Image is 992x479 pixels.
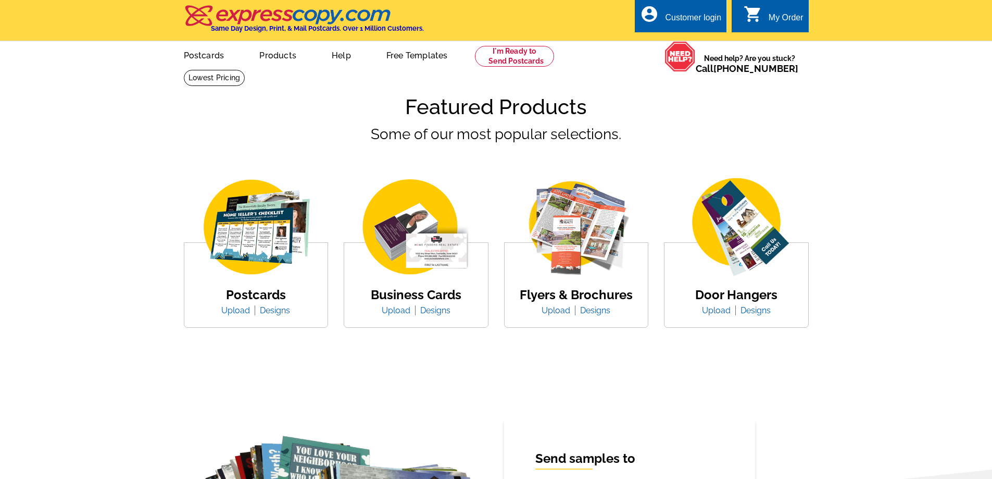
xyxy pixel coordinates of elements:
div: Customer login [665,13,721,28]
a: [PHONE_NUMBER] [713,63,798,74]
span: Need help? Are you stuck? [696,53,803,74]
img: flyer-card.png [511,177,641,278]
a: Upload [382,305,418,315]
a: Designs [260,305,290,315]
a: Designs [420,305,450,315]
img: business-card.png [351,177,481,278]
img: img_postcard.png [191,177,321,278]
a: Same Day Design, Print, & Mail Postcards. Over 1 Million Customers. [184,13,424,32]
a: Designs [740,305,771,315]
a: Upload [221,305,258,315]
div: My Order [769,13,803,28]
a: account_circle Customer login [640,11,721,24]
a: Products [243,42,313,67]
a: Postcards [167,42,241,67]
img: door-hanger.png [671,178,801,278]
h4: Send samples to [535,451,724,466]
a: Designs [580,305,610,315]
p: Some of our most popular selections. [184,124,809,192]
a: shopping_cart My Order [744,11,803,24]
h1: Featured Products [184,94,809,119]
span: Call [696,63,798,74]
a: Upload [542,305,578,315]
h4: Business Cards [371,288,461,303]
a: Help [315,42,368,67]
h4: Same Day Design, Print, & Mail Postcards. Over 1 Million Customers. [211,24,424,32]
img: help [664,41,696,72]
i: shopping_cart [744,5,762,23]
i: account_circle [640,5,659,23]
h4: Postcards [221,288,290,303]
h4: Flyers & Brochures [520,288,633,303]
a: Free Templates [370,42,464,67]
h4: Door Hangers [695,288,777,303]
a: Upload [702,305,738,315]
